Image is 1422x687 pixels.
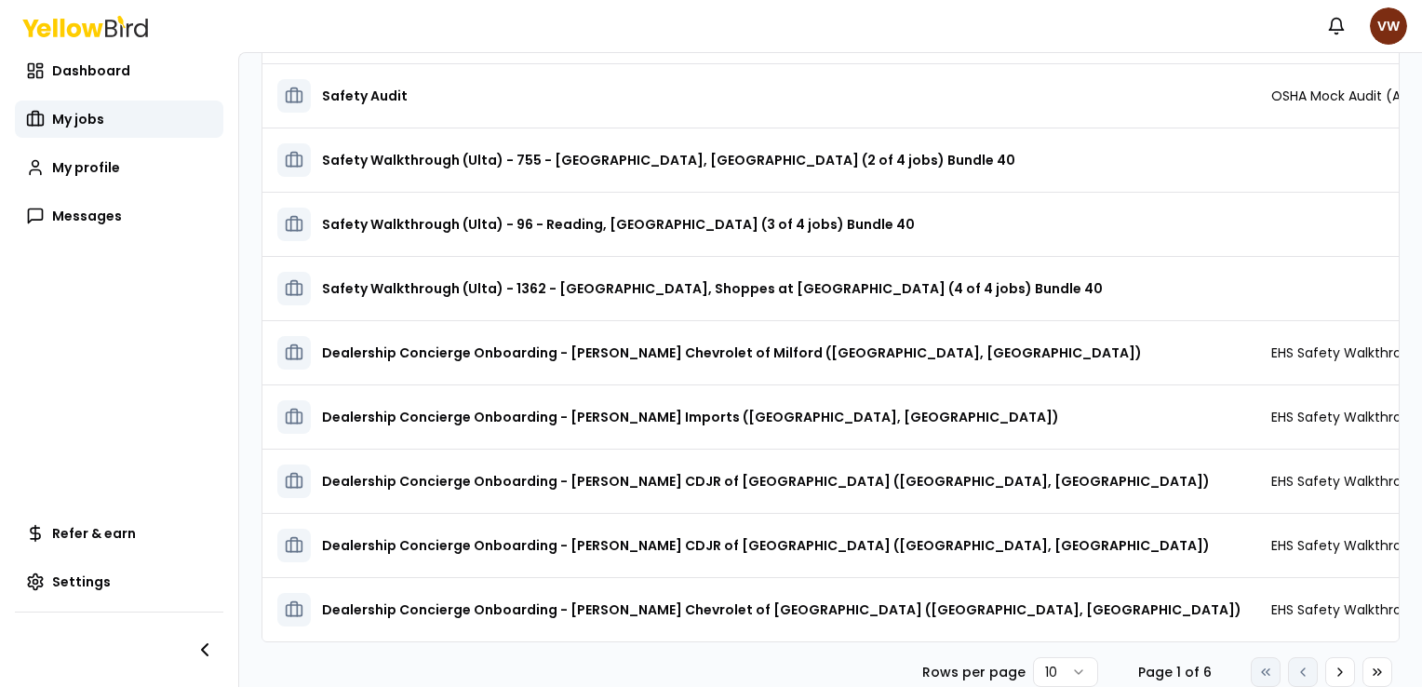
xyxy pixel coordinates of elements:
span: Messages [52,207,122,225]
h3: Dealership Concierge Onboarding - [PERSON_NAME] CDJR of [GEOGRAPHIC_DATA] ([GEOGRAPHIC_DATA], [GE... [322,465,1210,498]
p: Rows per page [922,663,1026,681]
h3: Dealership Concierge Onboarding - [PERSON_NAME] Chevrolet of [GEOGRAPHIC_DATA] ([GEOGRAPHIC_DATA]... [322,593,1241,626]
span: Refer & earn [52,524,136,543]
span: Dashboard [52,61,130,80]
a: My jobs [15,101,223,138]
span: VW [1370,7,1407,45]
h3: Dealership Concierge Onboarding - [PERSON_NAME] CDJR of [GEOGRAPHIC_DATA] ([GEOGRAPHIC_DATA], [GE... [322,529,1210,562]
h3: Safety Audit [322,79,408,113]
h3: Safety Walkthrough (Ulta) - 1362 - [GEOGRAPHIC_DATA], Shoppes at [GEOGRAPHIC_DATA] (4 of 4 jobs) ... [322,272,1103,305]
h3: Dealership Concierge Onboarding - [PERSON_NAME] Imports ([GEOGRAPHIC_DATA], [GEOGRAPHIC_DATA]) [322,400,1059,434]
a: Refer & earn [15,515,223,552]
span: Settings [52,572,111,591]
a: Dashboard [15,52,223,89]
a: My profile [15,149,223,186]
h3: Dealership Concierge Onboarding - [PERSON_NAME] Chevrolet of Milford ([GEOGRAPHIC_DATA], [GEOGRAP... [322,336,1142,370]
span: My jobs [52,110,104,128]
h3: Safety Walkthrough (Ulta) - 755 - [GEOGRAPHIC_DATA], [GEOGRAPHIC_DATA] (2 of 4 jobs) Bundle 40 [322,143,1015,177]
span: My profile [52,158,120,177]
div: Page 1 of 6 [1128,663,1221,681]
h3: Safety Walkthrough (Ulta) - 96 - Reading, [GEOGRAPHIC_DATA] (3 of 4 jobs) Bundle 40 [322,208,915,241]
a: Messages [15,197,223,235]
a: Settings [15,563,223,600]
